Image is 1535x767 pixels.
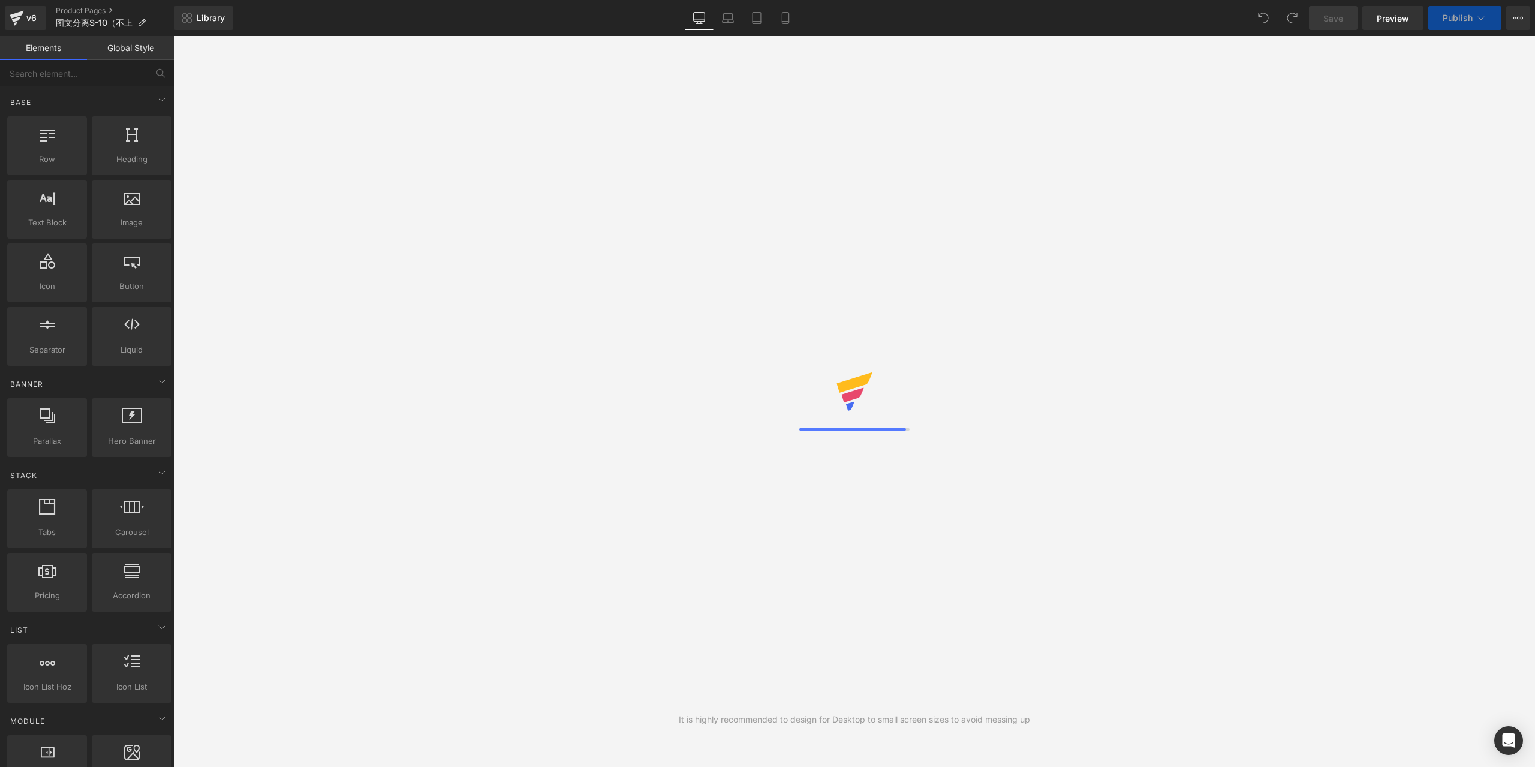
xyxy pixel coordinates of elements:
[95,526,168,539] span: Carousel
[11,280,83,293] span: Icon
[9,715,46,727] span: Module
[95,216,168,229] span: Image
[771,6,800,30] a: Mobile
[56,6,174,16] a: Product Pages
[87,36,174,60] a: Global Style
[11,681,83,693] span: Icon List Hoz
[95,153,168,166] span: Heading
[9,378,44,390] span: Banner
[11,589,83,602] span: Pricing
[24,10,39,26] div: v6
[197,13,225,23] span: Library
[95,280,168,293] span: Button
[685,6,714,30] a: Desktop
[11,153,83,166] span: Row
[1251,6,1275,30] button: Undo
[1443,13,1473,23] span: Publish
[11,216,83,229] span: Text Block
[1494,726,1523,755] div: Open Intercom Messenger
[11,526,83,539] span: Tabs
[1377,12,1409,25] span: Preview
[11,344,83,356] span: Separator
[1362,6,1423,30] a: Preview
[1506,6,1530,30] button: More
[679,713,1030,726] div: It is highly recommended to design for Desktop to small screen sizes to avoid messing up
[5,6,46,30] a: v6
[174,6,233,30] a: New Library
[1428,6,1501,30] button: Publish
[714,6,742,30] a: Laptop
[56,18,133,28] span: 图文分离S-10（不上
[95,435,168,447] span: Hero Banner
[95,344,168,356] span: Liquid
[11,435,83,447] span: Parallax
[9,624,29,636] span: List
[95,589,168,602] span: Accordion
[1323,12,1343,25] span: Save
[742,6,771,30] a: Tablet
[9,470,38,481] span: Stack
[9,97,32,108] span: Base
[95,681,168,693] span: Icon List
[1280,6,1304,30] button: Redo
